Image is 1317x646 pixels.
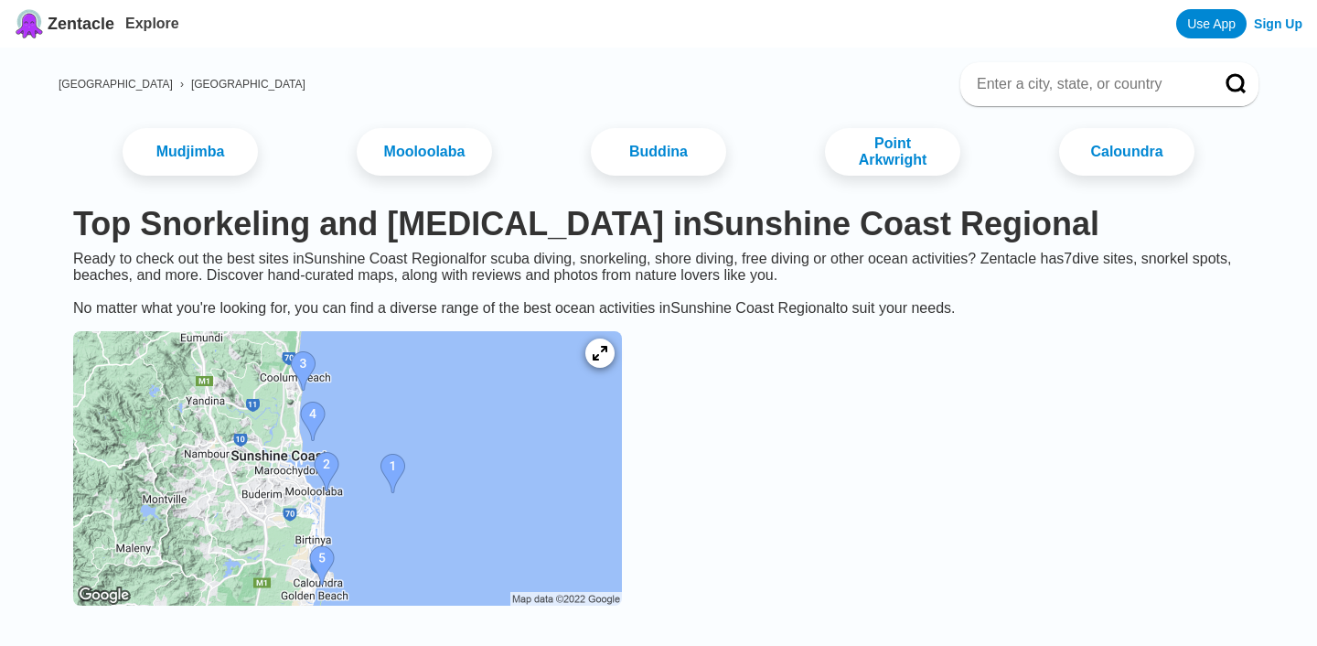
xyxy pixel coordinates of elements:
span: › [180,78,184,91]
a: Sign Up [1254,16,1302,31]
a: Mudjimba [123,128,258,176]
a: Use App [1176,9,1247,38]
a: Buddina [591,128,726,176]
a: Sunshine Coast Regional dive site map [59,317,637,624]
a: Mooloolaba [357,128,492,176]
a: Zentacle logoZentacle [15,9,114,38]
h1: Top Snorkeling and [MEDICAL_DATA] in Sunshine Coast Regional [73,205,1244,243]
a: Point Arkwright [825,128,960,176]
a: Explore [125,16,179,31]
img: Zentacle logo [15,9,44,38]
a: Caloundra [1059,128,1194,176]
img: Sunshine Coast Regional dive site map [73,331,622,606]
span: Zentacle [48,15,114,34]
input: Enter a city, state, or country [975,75,1200,93]
a: [GEOGRAPHIC_DATA] [59,78,173,91]
div: Ready to check out the best sites in Sunshine Coast Regional for scuba diving, snorkeling, shore ... [59,251,1258,317]
a: [GEOGRAPHIC_DATA] [191,78,305,91]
